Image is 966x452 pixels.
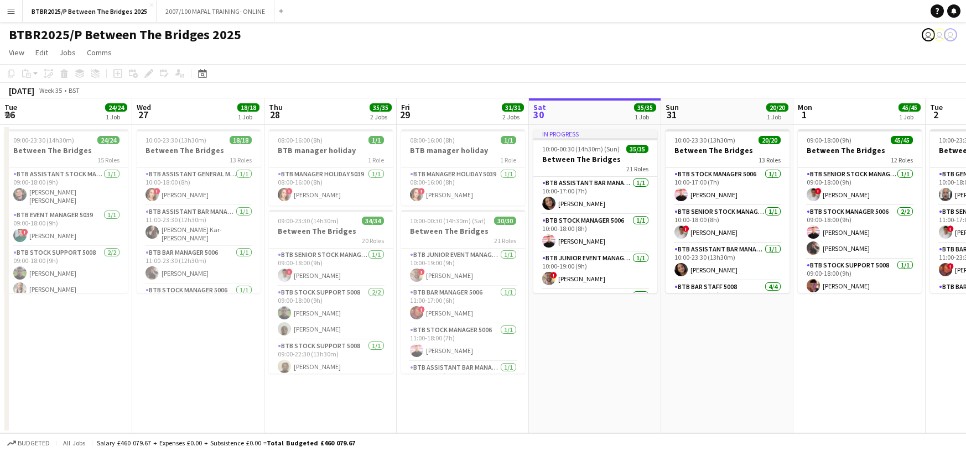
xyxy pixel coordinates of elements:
button: 2007/100 MAPAL TRAINING- ONLINE [157,1,274,22]
span: Week 35 [37,86,64,94]
span: All jobs [61,439,87,447]
span: Comms [87,48,112,57]
div: BST [69,86,80,94]
div: Salary £460 079.67 + Expenses £0.00 + Subsistence £0.00 = [97,439,355,447]
h1: BTBR2025/P Between The Bridges 2025 [9,27,241,43]
a: View [4,45,29,60]
a: Jobs [55,45,80,60]
span: Budgeted [18,439,50,447]
a: Comms [82,45,116,60]
button: BTBR2025/P Between The Bridges 2025 [23,1,157,22]
div: [DATE] [9,85,34,96]
span: Edit [35,48,48,57]
span: Total Budgeted £460 079.67 [267,439,355,447]
app-user-avatar: Amy Cane [922,28,935,41]
span: Jobs [59,48,76,57]
a: Edit [31,45,53,60]
app-user-avatar: Amy Cane [944,28,957,41]
app-user-avatar: Amy Cane [933,28,946,41]
span: View [9,48,24,57]
button: Budgeted [6,437,51,449]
